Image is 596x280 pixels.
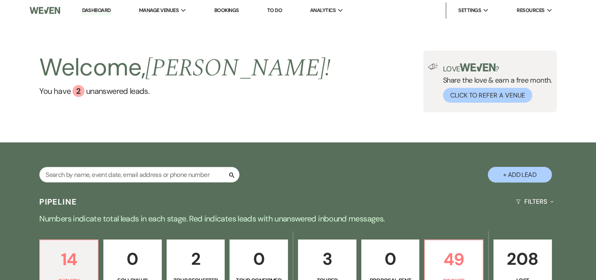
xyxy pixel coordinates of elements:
[443,63,552,73] p: Love ?
[438,63,552,103] div: Share the love & earn a free month.
[10,212,586,225] p: Numbers indicate total leads in each stage. Red indicates leads with unanswered inbound messages.
[172,246,220,272] p: 2
[109,246,157,272] p: 0
[214,7,239,14] a: Bookings
[303,246,351,272] p: 3
[139,6,179,14] span: Manage Venues
[267,7,282,14] a: To Do
[39,167,240,183] input: Search by name, event date, email address or phone number
[430,246,478,273] p: 49
[45,246,93,273] p: 14
[513,191,556,212] button: Filters
[72,85,85,97] div: 2
[30,2,60,19] img: Weven Logo
[235,246,283,272] p: 0
[458,6,481,14] span: Settings
[517,6,544,14] span: Resources
[488,167,552,183] button: + Add Lead
[39,51,330,85] h2: Welcome,
[82,7,111,14] a: Dashboard
[310,6,336,14] span: Analytics
[460,63,495,71] img: weven-logo-green.svg
[39,196,77,207] h3: Pipeline
[145,50,330,87] span: [PERSON_NAME] !
[428,63,438,70] img: loud-speaker-illustration.svg
[366,246,415,272] p: 0
[443,88,532,103] button: Click to Refer a Venue
[39,85,330,97] a: You have 2 unanswered leads.
[499,246,547,272] p: 208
